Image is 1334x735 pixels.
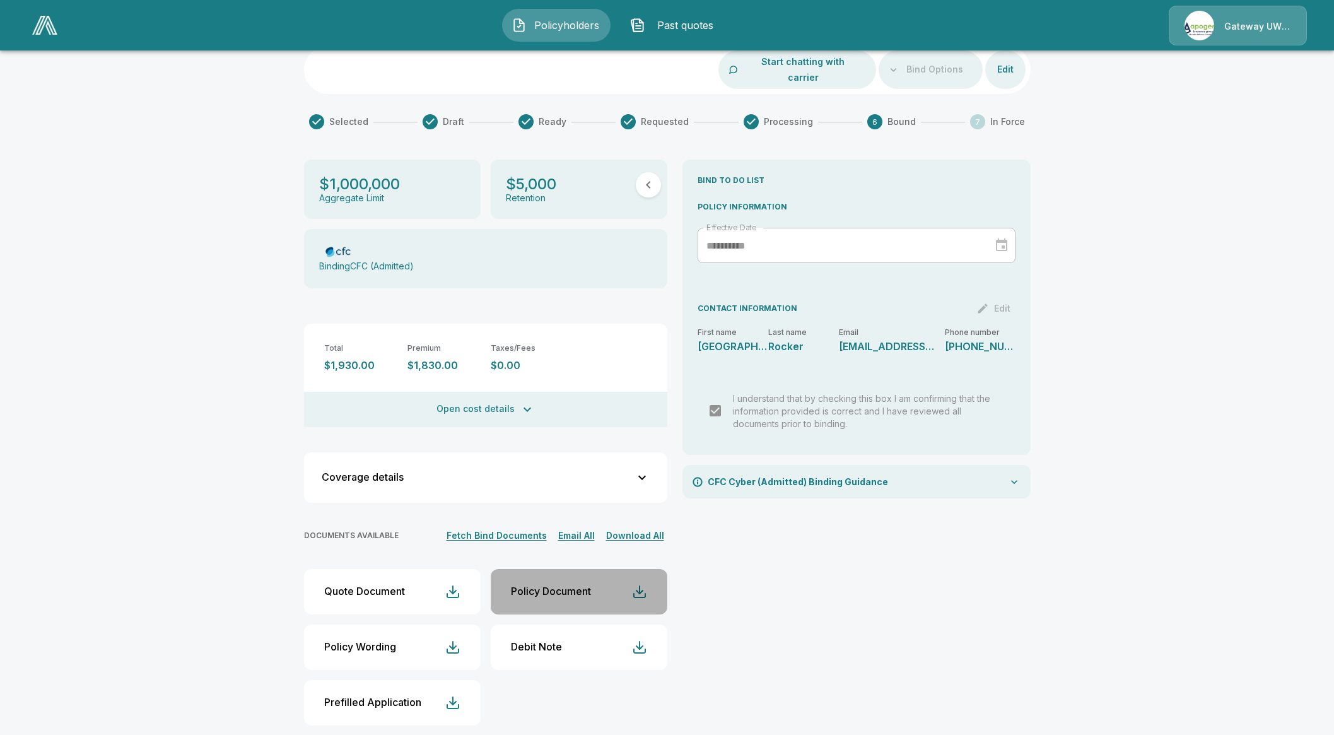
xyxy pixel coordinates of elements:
[304,392,667,427] button: Open cost details
[733,393,990,429] span: I understand that by checking this box I am confirming that the information provided is correct a...
[839,329,945,336] p: Email
[443,528,550,544] button: Fetch Bind Documents
[650,18,720,33] span: Past quotes
[324,585,405,597] div: Quote Document
[322,472,635,483] div: Coverage details
[698,341,768,351] p: Madison
[621,9,729,42] button: Past quotes IconPast quotes
[324,697,421,709] div: Prefilled Application
[32,16,57,35] img: AA Logo
[641,115,689,128] span: Requested
[491,344,564,353] p: Taxes/Fees
[985,58,1026,81] button: Edit
[329,115,368,128] span: Selected
[887,115,916,128] span: Bound
[511,641,562,653] div: Debit Note
[768,341,839,351] p: Rocker
[532,18,601,33] span: Policyholders
[324,641,396,653] div: Policy Wording
[511,585,591,597] div: Policy Document
[312,460,660,495] button: Coverage details
[708,475,888,488] p: CFC Cyber (Admitted) Binding Guidance
[839,341,934,351] p: mrocker@apogeeinsgroup.com
[502,9,611,42] button: Policyholders IconPolicyholders
[506,193,546,204] p: Retention
[304,625,481,670] button: Policy Wording
[603,528,667,544] button: Download All
[1169,6,1307,45] a: Agency IconGateway UW dba Apogee
[324,344,397,353] p: Total
[319,261,414,272] p: Binding CFC (Admitted)
[764,115,813,128] span: Processing
[506,175,556,193] p: $5,000
[555,528,598,544] button: Email All
[407,344,481,353] p: Premium
[698,175,1015,186] p: BIND TO DO LIST
[512,18,527,33] img: Policyholders Icon
[975,117,980,127] text: 7
[990,115,1025,128] span: In Force
[319,245,358,258] img: Carrier Logo
[945,329,1015,336] p: Phone number
[443,115,464,128] span: Draft
[698,329,768,336] p: First name
[304,531,399,541] p: DOCUMENTS AVAILABLE
[706,222,756,233] label: Effective Date
[491,569,667,614] button: Policy Document
[539,115,566,128] span: Ready
[319,193,384,204] p: Aggregate Limit
[304,569,481,614] button: Quote Document
[945,341,1015,351] p: 877-337-3200
[491,625,667,670] button: Debit Note
[768,329,839,336] p: Last name
[740,50,865,89] button: Start chatting with carrier
[1185,11,1214,40] img: Agency Icon
[319,175,400,193] p: $1,000,000
[630,18,645,33] img: Past quotes Icon
[491,360,564,372] p: $0.00
[304,680,481,726] button: Prefilled Application
[324,360,397,372] p: $1,930.00
[698,201,1015,213] p: POLICY INFORMATION
[872,117,877,127] text: 6
[698,303,797,314] p: CONTACT INFORMATION
[1224,20,1291,33] p: Gateway UW dba Apogee
[407,360,481,372] p: $1,830.00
